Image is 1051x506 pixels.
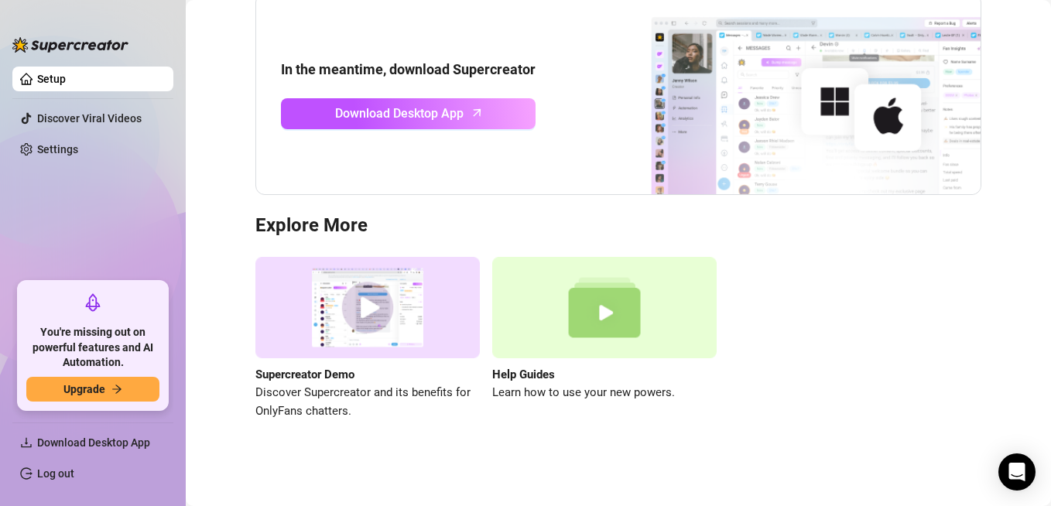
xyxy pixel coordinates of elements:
[111,384,122,395] span: arrow-right
[37,112,142,125] a: Discover Viral Videos
[492,368,555,381] strong: Help Guides
[84,293,102,312] span: rocket
[281,98,536,129] a: Download Desktop Apparrow-up
[37,467,74,480] a: Log out
[492,257,717,358] img: help guides
[468,104,486,121] span: arrow-up
[63,383,105,395] span: Upgrade
[255,257,480,358] img: supercreator demo
[281,61,536,77] strong: In the meantime, download Supercreator
[26,325,159,371] span: You're missing out on powerful features and AI Automation.
[20,436,33,449] span: download
[37,73,66,85] a: Setup
[255,368,354,381] strong: Supercreator Demo
[255,257,480,420] a: Supercreator DemoDiscover Supercreator and its benefits for OnlyFans chatters.
[335,104,464,123] span: Download Desktop App
[492,257,717,420] a: Help GuidesLearn how to use your new powers.
[255,214,981,238] h3: Explore More
[998,453,1036,491] div: Open Intercom Messenger
[26,377,159,402] button: Upgradearrow-right
[37,436,150,449] span: Download Desktop App
[492,384,717,402] span: Learn how to use your new powers.
[37,143,78,156] a: Settings
[255,384,480,420] span: Discover Supercreator and its benefits for OnlyFans chatters.
[12,37,128,53] img: logo-BBDzfeDw.svg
